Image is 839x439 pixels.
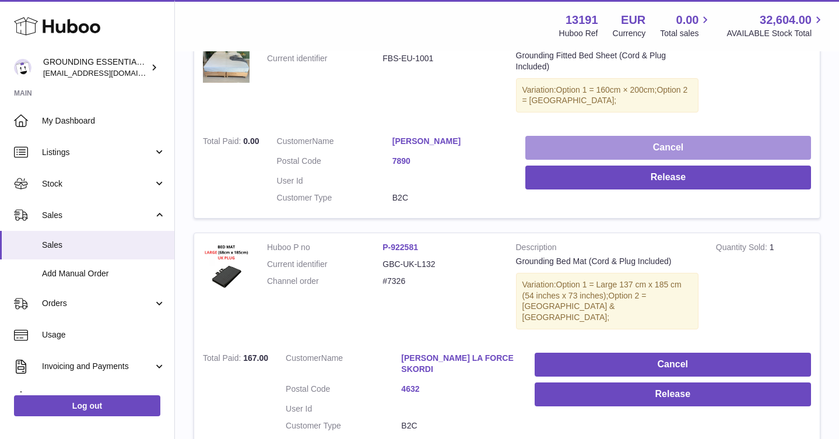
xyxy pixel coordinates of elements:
dt: Postal Code [277,156,392,170]
div: Variation: [516,273,698,330]
td: 1 [707,27,820,127]
img: 131911721137484.png [203,242,250,289]
a: [PERSON_NAME] LA FORCE SKORDI [401,353,517,375]
button: Cancel [525,136,811,160]
a: 7890 [392,156,508,167]
span: Add Manual Order [42,268,166,279]
a: [PERSON_NAME] [392,136,508,147]
img: espenwkopperud@gmail.com [14,59,31,76]
span: Listings [42,147,153,158]
span: 167.00 [243,353,268,363]
a: 4632 [401,384,517,395]
span: Invoicing and Payments [42,361,153,372]
span: Option 1 = Large 137 cm x 185 cm (54 inches x 73 inches); [522,280,682,300]
span: Option 2 = [GEOGRAPHIC_DATA] & [GEOGRAPHIC_DATA]; [522,291,647,322]
dt: Current identifier [267,53,382,64]
span: Sales [42,240,166,251]
button: Cancel [535,353,811,377]
strong: Description [516,242,698,256]
dt: Name [277,136,392,150]
span: 32,604.00 [760,12,812,28]
dt: Postal Code [286,384,401,398]
button: Release [525,166,811,189]
a: 0.00 Total sales [660,12,712,39]
span: 0.00 [243,136,259,146]
span: AVAILABLE Stock Total [726,28,825,39]
dt: Current identifier [267,259,382,270]
strong: Total Paid [203,136,243,149]
div: Grounding Bed Mat (Cord & Plug Included) [516,256,698,267]
span: My Dashboard [42,115,166,127]
button: Release [535,382,811,406]
span: 0.00 [676,12,699,28]
div: Currency [613,28,646,39]
span: Option 1 = 160cm × 200cm; [556,85,657,94]
span: Orders [42,298,153,309]
dt: Name [286,353,401,378]
strong: Quantity Sold [716,243,770,255]
a: Log out [14,395,160,416]
dd: GBC-UK-L132 [382,259,498,270]
a: P-922581 [382,243,418,252]
span: Total sales [660,28,712,39]
div: Grounding Fitted Bed Sheet (Cord & Plug Included) [516,50,698,72]
dt: User Id [286,403,401,415]
span: Usage [42,329,166,340]
dt: Huboo P no [267,242,382,253]
strong: Total Paid [203,353,243,366]
a: 32,604.00 AVAILABLE Stock Total [726,12,825,39]
strong: EUR [621,12,645,28]
span: [EMAIL_ADDRESS][DOMAIN_NAME] [43,68,171,78]
img: 1_bbc576a6-fa74-48b6-88c8-d83bbcca0799.jpg [203,36,250,83]
dd: B2C [392,192,508,203]
div: Huboo Ref [559,28,598,39]
div: GROUNDING ESSENTIALS INTERNATIONAL SLU [43,57,148,79]
dd: #7326 [382,276,498,287]
strong: 13191 [566,12,598,28]
dd: FBS-EU-1001 [382,53,498,64]
dt: User Id [277,175,392,187]
div: Variation: [516,78,698,113]
dt: Customer Type [286,420,401,431]
span: Customer [277,136,313,146]
dt: Customer Type [277,192,392,203]
dd: B2C [401,420,517,431]
span: Sales [42,210,153,221]
span: Customer [286,353,321,363]
dt: Channel order [267,276,382,287]
span: Stock [42,178,153,189]
td: 1 [707,233,820,344]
